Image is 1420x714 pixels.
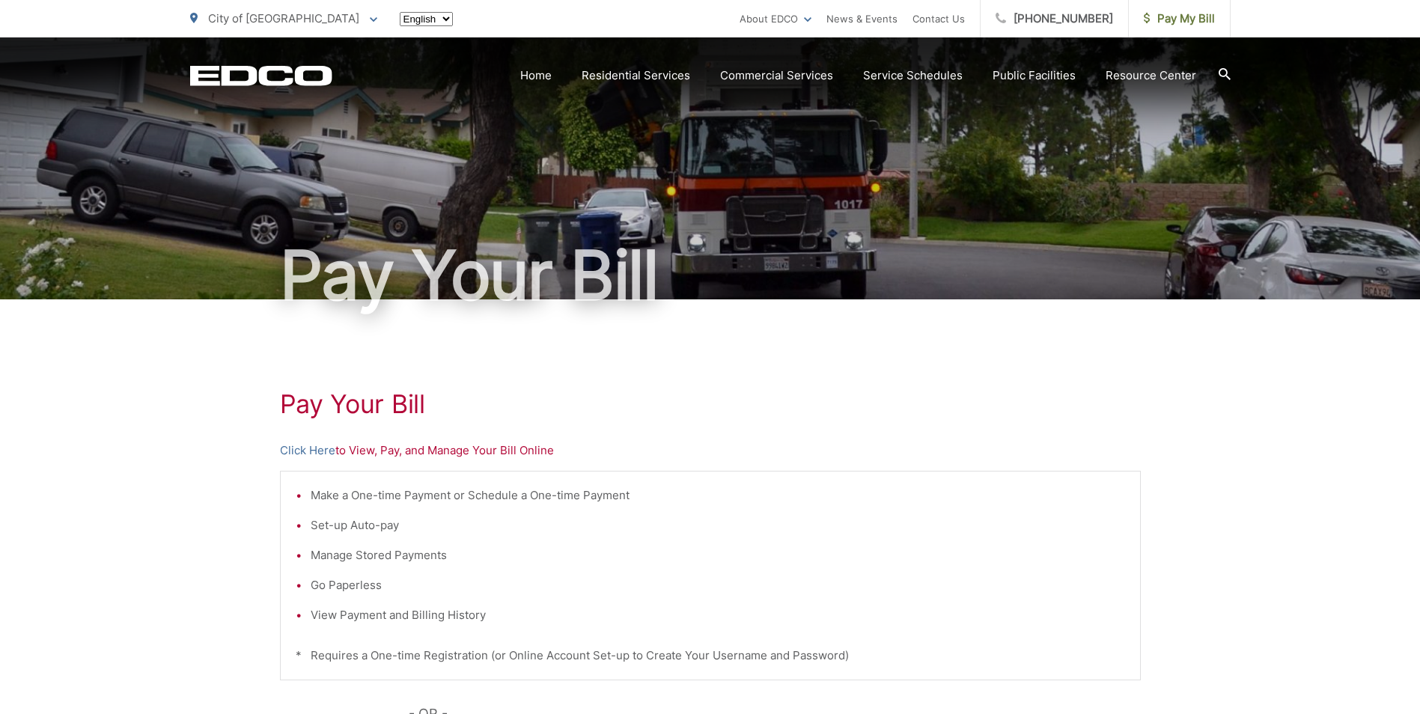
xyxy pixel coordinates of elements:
[400,12,453,26] select: Select a language
[311,546,1125,564] li: Manage Stored Payments
[863,67,963,85] a: Service Schedules
[311,486,1125,504] li: Make a One-time Payment or Schedule a One-time Payment
[311,606,1125,624] li: View Payment and Billing History
[912,10,965,28] a: Contact Us
[311,576,1125,594] li: Go Paperless
[582,67,690,85] a: Residential Services
[826,10,898,28] a: News & Events
[520,67,552,85] a: Home
[190,238,1231,313] h1: Pay Your Bill
[190,65,332,86] a: EDCD logo. Return to the homepage.
[740,10,811,28] a: About EDCO
[993,67,1076,85] a: Public Facilities
[720,67,833,85] a: Commercial Services
[1106,67,1196,85] a: Resource Center
[296,647,1125,665] p: * Requires a One-time Registration (or Online Account Set-up to Create Your Username and Password)
[311,516,1125,534] li: Set-up Auto-pay
[280,442,1141,460] p: to View, Pay, and Manage Your Bill Online
[280,442,335,460] a: Click Here
[1144,10,1215,28] span: Pay My Bill
[208,11,359,25] span: City of [GEOGRAPHIC_DATA]
[280,389,1141,419] h1: Pay Your Bill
